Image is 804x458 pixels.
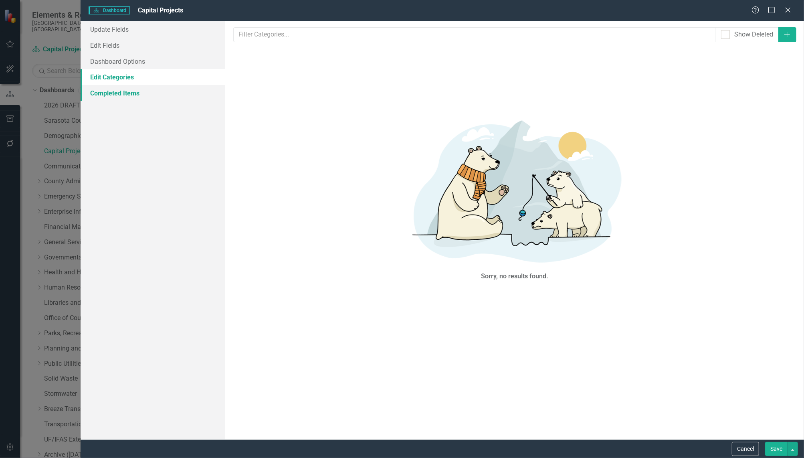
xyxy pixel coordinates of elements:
[765,442,788,456] button: Save
[81,21,225,37] a: Update Fields
[81,37,225,53] a: Edit Fields
[481,272,548,281] div: Sorry, no results found.
[89,6,130,14] span: Dashboard
[732,442,759,456] button: Cancel
[81,69,225,85] a: Edit Categories
[81,53,225,69] a: Dashboard Options
[138,6,183,14] span: Capital Projects
[81,85,225,101] a: Completed Items
[735,30,774,39] div: Show Deleted
[394,109,635,270] img: No results found
[233,27,716,42] input: Filter Categories...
